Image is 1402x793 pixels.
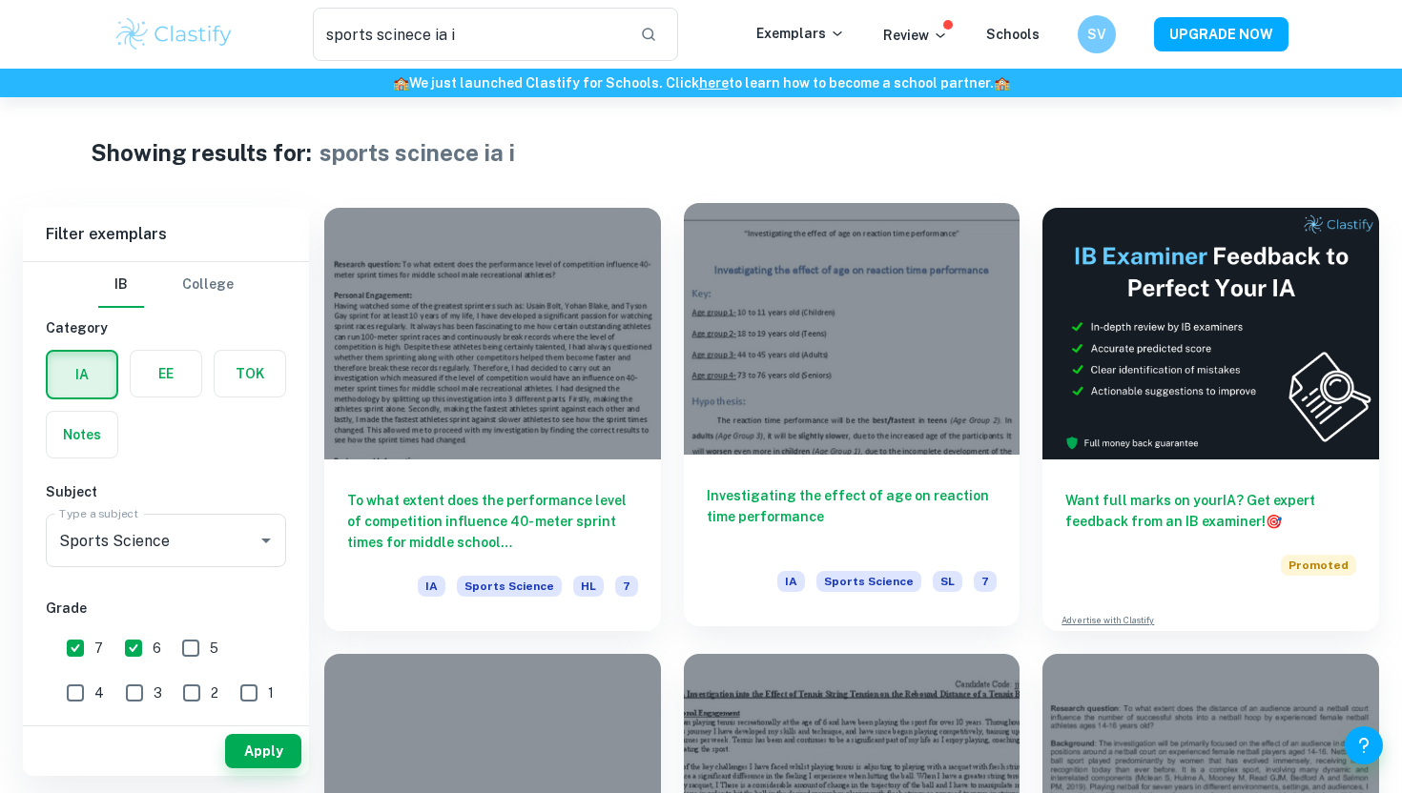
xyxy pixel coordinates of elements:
h6: Filter exemplars [23,208,309,261]
label: Type a subject [59,505,138,521]
span: 2 [211,682,218,703]
button: Apply [225,734,301,768]
h6: Investigating the effect of age on reaction time performance [707,485,998,548]
span: 7 [94,638,103,659]
span: SL [933,571,962,592]
span: 5 [210,638,218,659]
a: To what extent does the performance level of competition influence 40- meter sprint times for mid... [324,208,661,631]
span: 1 [268,682,274,703]
span: 🏫 [994,75,1010,91]
a: here [699,75,729,91]
span: Promoted [1281,555,1356,576]
h1: Showing results for: [91,135,312,170]
p: Exemplars [756,23,845,44]
button: SV [1078,15,1116,53]
h6: Subject [46,481,286,502]
span: 6 [153,638,161,659]
span: 4 [94,682,104,703]
button: UPGRADE NOW [1154,17,1289,51]
span: 🏫 [393,75,409,91]
button: Notes [47,412,117,457]
h1: sports scinece ia i [320,135,515,170]
a: Investigating the effect of age on reaction time performanceIASports ScienceSL7 [684,208,1021,631]
input: Search for any exemplars... [313,8,625,61]
img: Thumbnail [1042,208,1379,459]
h6: SV [1086,24,1108,45]
span: IA [777,571,805,592]
span: Sports Science [457,576,562,597]
span: IA [418,576,445,597]
a: Want full marks on yourIA? Get expert feedback from an IB examiner!PromotedAdvertise with Clastify [1042,208,1379,631]
div: Filter type choice [98,262,234,308]
span: 7 [615,576,638,597]
img: Clastify logo [113,15,235,53]
h6: Grade [46,598,286,619]
span: 🎯 [1266,514,1282,529]
button: EE [131,351,201,396]
button: IB [98,262,144,308]
span: HL [573,576,604,597]
button: Help and Feedback [1345,726,1383,764]
h6: We just launched Clastify for Schools. Click to learn how to become a school partner. [4,72,1398,93]
span: 3 [154,682,162,703]
button: College [182,262,234,308]
h6: Want full marks on your IA ? Get expert feedback from an IB examiner! [1065,490,1356,532]
h6: To what extent does the performance level of competition influence 40- meter sprint times for mid... [347,490,638,553]
a: Schools [986,27,1040,42]
p: Review [883,25,948,46]
h6: Category [46,317,286,338]
a: Advertise with Clastify [1062,614,1154,627]
span: Sports Science [816,571,921,592]
button: IA [48,352,116,397]
button: TOK [215,351,285,396]
button: Open [253,527,279,554]
span: 7 [974,571,997,592]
